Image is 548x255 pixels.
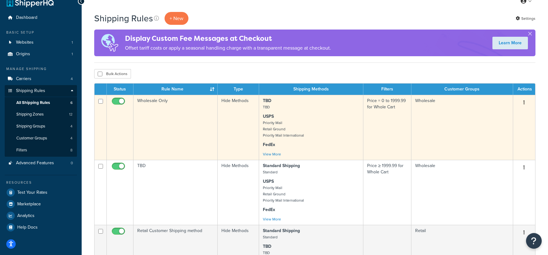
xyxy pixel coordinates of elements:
span: Carriers [16,76,31,82]
span: Dashboard [16,15,37,20]
span: 6 [70,100,73,106]
span: 1 [72,40,73,45]
h1: Shipping Rules [94,12,153,24]
p: Offset tariff costs or apply a seasonal handling charge with a transparent message at checkout. [125,44,331,52]
div: Manage Shipping [5,66,77,72]
td: Wholesale Only [133,95,218,160]
th: Filters [363,84,411,95]
span: 4 [71,76,73,82]
a: Customer Groups 4 [5,133,77,144]
small: Priority Mail Retail Ground Priority Mail International [263,185,304,203]
span: 12 [69,112,73,117]
th: Shipping Methods [259,84,363,95]
a: Shipping Groups 4 [5,121,77,132]
strong: USPS [263,178,274,185]
span: 4 [70,136,73,141]
td: Hide Methods [218,160,259,225]
span: Analytics [17,213,35,219]
strong: TBD [263,243,271,250]
a: Origins 1 [5,48,77,60]
a: Advanced Features 0 [5,157,77,169]
a: View More [263,151,281,157]
td: TBD [133,160,218,225]
a: Test Your Rates [5,187,77,198]
span: Filters [16,148,27,153]
li: Advanced Features [5,157,77,169]
li: Carriers [5,73,77,85]
th: Rule Name : activate to sort column ascending [133,84,218,95]
a: Settings [516,14,535,23]
th: Status [107,84,133,95]
li: Websites [5,37,77,48]
a: Shipping Rules [5,85,77,97]
span: Shipping Groups [16,124,45,129]
a: Help Docs [5,222,77,233]
small: Priority Mail Retail Ground Priority Mail International [263,120,304,138]
span: 8 [70,148,73,153]
span: Websites [16,40,34,45]
a: Analytics [5,210,77,221]
span: 1 [72,52,73,57]
strong: Standard Shipping [263,227,300,234]
li: Shipping Rules [5,85,77,157]
li: Shipping Groups [5,121,77,132]
span: Test Your Rates [17,190,47,195]
button: Open Resource Center [526,233,542,249]
td: Wholesale [411,160,513,225]
span: All Shipping Rules [16,100,50,106]
a: Dashboard [5,12,77,24]
td: Hide Methods [218,95,259,160]
span: 0 [71,160,73,166]
span: Shipping Zones [16,112,44,117]
a: Websites 1 [5,37,77,48]
a: Learn More [492,37,528,49]
span: Marketplace [17,202,41,207]
p: + New [165,12,188,25]
a: Filters 8 [5,144,77,156]
div: Resources [5,180,77,185]
strong: FedEx [263,206,275,213]
small: Standard [263,234,278,240]
small: TBD [263,104,270,110]
strong: FedEx [263,141,275,148]
strong: Standard Shipping [263,162,300,169]
h4: Display Custom Fee Messages at Checkout [125,33,331,44]
button: Bulk Actions [94,69,131,79]
td: Price ≥ 1999.99 for Whole Cart [363,160,411,225]
li: All Shipping Rules [5,97,77,109]
a: View More [263,216,281,222]
div: Basic Setup [5,30,77,35]
li: Origins [5,48,77,60]
a: Carriers 4 [5,73,77,85]
strong: TBD [263,97,271,104]
strong: USPS [263,113,274,120]
td: Price = 0 to 1999.99 for Whole Cart [363,95,411,160]
small: Standard [263,169,278,175]
span: Customer Groups [16,136,47,141]
li: Shipping Zones [5,109,77,120]
a: Marketplace [5,198,77,210]
th: Actions [513,84,535,95]
span: Shipping Rules [16,88,45,94]
img: duties-banner-06bc72dcb5fe05cb3f9472aba00be2ae8eb53ab6f0d8bb03d382ba314ac3c341.png [94,30,125,56]
li: Customer Groups [5,133,77,144]
li: Filters [5,144,77,156]
span: 4 [70,124,73,129]
span: Origins [16,52,30,57]
td: Wholesale [411,95,513,160]
a: Shipping Zones 12 [5,109,77,120]
a: All Shipping Rules 6 [5,97,77,109]
th: Customer Groups [411,84,513,95]
span: Advanced Features [16,160,54,166]
span: Help Docs [17,225,38,230]
th: Type [218,84,259,95]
